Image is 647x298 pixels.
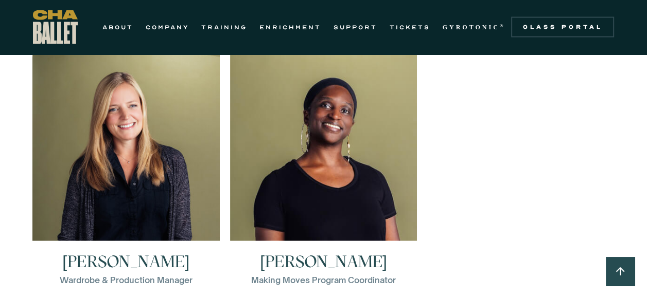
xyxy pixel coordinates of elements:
[146,21,189,33] a: COMPANY
[443,24,500,31] strong: GYROTONIC
[201,21,247,33] a: TRAINING
[500,23,505,28] sup: ®
[62,253,189,270] h3: [PERSON_NAME]
[260,253,387,270] h3: [PERSON_NAME]
[517,23,608,31] div: Class Portal
[334,21,377,33] a: SUPPORT
[251,274,396,286] div: Making Moves Program Coordinator
[230,54,417,287] a: [PERSON_NAME]Making Moves Program Coordinator
[259,21,321,33] a: ENRICHMENT
[32,54,220,287] a: [PERSON_NAME]Wardrobe & Production Manager
[60,274,193,286] div: Wardrobe & Production Manager
[511,17,614,38] a: Class Portal
[390,21,430,33] a: TICKETS
[33,10,78,44] a: home
[102,21,133,33] a: ABOUT
[443,21,505,33] a: GYROTONIC®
